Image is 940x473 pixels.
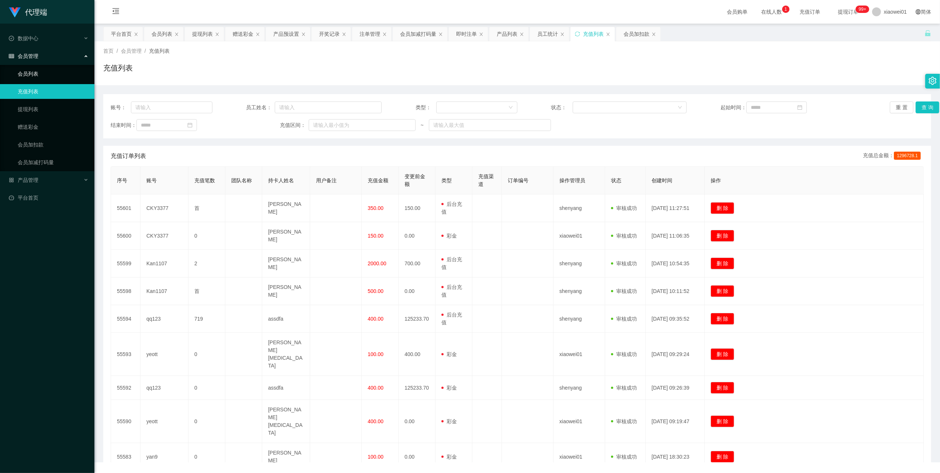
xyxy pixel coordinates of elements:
span: 会员管理 [9,53,38,59]
span: 操作 [711,177,721,183]
td: [PERSON_NAME][MEDICAL_DATA] [262,333,310,376]
td: shenyang [554,194,605,222]
span: 首页 [103,48,114,54]
span: 持卡人姓名 [268,177,294,183]
div: 提现列表 [192,27,213,41]
span: 审核成功 [611,205,637,211]
td: 55594 [111,305,141,333]
div: 会员加减打码量 [400,27,436,41]
i: 图标: close [652,32,656,37]
td: CKY3377 [141,194,188,222]
i: 图标: close [520,32,524,37]
i: 图标: close [174,32,179,37]
td: 0 [188,443,225,471]
i: 图标: down [509,105,513,110]
span: 400.00 [368,385,384,391]
span: 结束时间： [111,121,136,129]
span: 序号 [117,177,127,183]
span: 数据中心 [9,35,38,41]
td: [PERSON_NAME] [262,250,310,277]
td: [PERSON_NAME] [262,222,310,250]
td: shenyang [554,305,605,333]
div: 2021 [100,446,934,453]
span: 100.00 [368,351,384,357]
td: 0 [188,376,225,400]
a: 提现列表 [18,102,89,117]
button: 删 除 [711,382,734,394]
span: 400.00 [368,316,384,322]
p: 1 [784,6,787,13]
i: 图标: sync [575,31,580,37]
div: 产品列表 [497,27,517,41]
span: 审核成功 [611,288,637,294]
i: 图标: close [301,32,306,37]
span: 审核成功 [611,454,637,460]
span: 账号 [146,177,157,183]
div: 赠送彩金 [233,27,253,41]
a: 赠送彩金 [18,120,89,134]
div: 员工统计 [537,27,558,41]
td: [PERSON_NAME] [262,443,310,471]
td: 55593 [111,333,141,376]
span: 会员管理 [121,48,142,54]
td: 55590 [111,400,141,443]
span: 员工姓名： [246,104,275,111]
td: 55599 [111,250,141,277]
td: [PERSON_NAME][MEDICAL_DATA] [262,400,310,443]
span: 类型 [441,177,452,183]
td: qq123 [141,376,188,400]
span: 类型： [416,104,436,111]
i: 图标: down [678,105,682,110]
td: 400.00 [399,333,436,376]
span: 1296728.1 [894,152,921,160]
td: Kan1107 [141,277,188,305]
button: 删 除 [711,313,734,325]
i: 图标: close [256,32,260,37]
span: 350.00 [368,205,384,211]
button: 删 除 [711,415,734,427]
span: 账号： [111,104,131,111]
td: 首 [188,277,225,305]
td: 150.00 [399,194,436,222]
td: shenyang [554,277,605,305]
i: 图标: unlock [925,30,931,37]
i: 图标: close [560,32,565,37]
button: 删 除 [711,348,734,360]
span: 提现订单 [835,9,863,14]
i: 图标: menu-fold [103,0,128,24]
button: 删 除 [711,451,734,463]
span: 充值金额 [368,177,388,183]
button: 查 询 [916,101,939,113]
td: 2 [188,250,225,277]
div: 充值列表 [583,27,604,41]
i: 图标: check-circle-o [9,36,14,41]
span: 充值订单 [796,9,824,14]
span: 审核成功 [611,418,637,424]
button: 删 除 [711,258,734,269]
span: 100.00 [368,454,384,460]
span: 产品管理 [9,177,38,183]
div: 平台首页 [111,27,132,41]
input: 请输入最大值 [429,119,551,131]
i: 图标: close [606,32,610,37]
span: 彩金 [441,233,457,239]
i: 图标: appstore-o [9,177,14,183]
span: 充值列表 [149,48,170,54]
a: 会员加扣款 [18,137,89,152]
div: 充值总金额： [863,152,924,160]
i: 图标: close [479,32,483,37]
i: 图标: close [134,32,138,37]
div: 会员加扣款 [624,27,649,41]
button: 重 置 [890,101,913,113]
span: / [145,48,146,54]
a: 会员列表 [18,66,89,81]
td: xiaowei01 [554,333,605,376]
span: 彩金 [441,454,457,460]
span: 起始时间： [721,104,746,111]
span: 彩金 [441,418,457,424]
span: 400.00 [368,418,384,424]
span: ~ [416,121,429,129]
a: 充值列表 [18,84,89,99]
a: 图标: dashboard平台首页 [9,190,89,205]
input: 请输入最小值为 [309,119,416,131]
